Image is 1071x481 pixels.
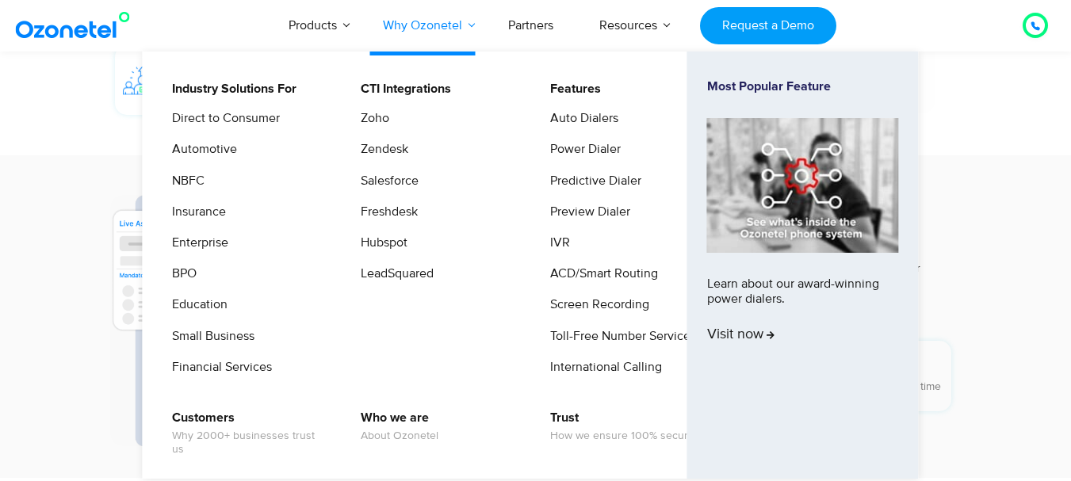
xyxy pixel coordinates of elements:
[540,408,702,445] a: TrustHow we ensure 100% security
[540,139,623,159] a: Power Dialer
[162,295,230,315] a: Education
[350,264,436,284] a: LeadSquared
[350,109,392,128] a: Zoho
[540,171,644,191] a: Predictive Dialer
[540,264,660,284] a: ACD/Smart Routing
[540,202,633,222] a: Preview Dialer
[540,357,664,377] a: International Calling
[700,7,836,44] a: Request a Demo
[162,326,257,346] a: Small Business
[350,408,441,445] a: Who we areAbout Ozonetel
[361,429,438,443] span: About Ozonetel
[123,67,155,95] img: 28%
[540,79,603,99] a: Features
[172,429,328,456] span: Why 2000+ businesses trust us
[350,233,410,253] a: Hubspot
[350,79,453,99] a: CTI Integrations
[162,357,274,377] a: Financial Services
[350,202,420,222] a: Freshdesk
[540,295,652,315] a: Screen Recording
[162,264,199,284] a: BPO
[162,109,282,128] a: Direct to Consumer
[350,139,411,159] a: Zendesk
[540,326,698,346] a: Toll-Free Number Services
[550,429,699,443] span: How we ensure 100% security
[162,139,239,159] a: Automotive
[707,118,899,252] img: phone-system-min.jpg
[540,109,621,128] a: Auto Dialers
[162,233,231,253] a: Enterprise
[350,171,421,191] a: Salesforce
[162,79,299,99] a: Industry Solutions For
[540,233,572,253] a: IVR
[707,79,899,451] a: Most Popular FeatureLearn about our award-winning power dialers.Visit now
[707,326,775,344] span: Visit now
[162,408,331,459] a: CustomersWhy 2000+ businesses trust us
[162,202,228,222] a: Insurance
[162,171,207,191] a: NBFC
